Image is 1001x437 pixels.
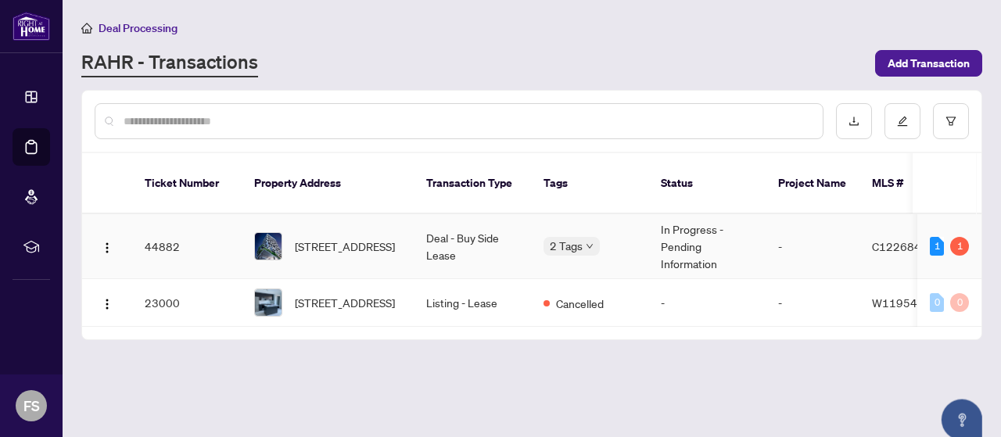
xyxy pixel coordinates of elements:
th: Ticket Number [132,153,242,214]
button: filter [933,103,969,139]
img: Logo [101,242,113,254]
div: 0 [930,293,944,312]
th: MLS # [859,153,953,214]
img: thumbnail-img [255,289,282,316]
span: Cancelled [556,295,604,312]
span: Add Transaction [888,51,970,76]
img: thumbnail-img [255,233,282,260]
th: Transaction Type [414,153,531,214]
th: Property Address [242,153,414,214]
td: Deal - Buy Side Lease [414,214,531,279]
th: Project Name [766,153,859,214]
td: - [766,214,859,279]
span: down [586,242,594,250]
img: logo [13,12,50,41]
th: Status [648,153,766,214]
button: edit [884,103,920,139]
button: Logo [95,290,120,315]
button: Logo [95,234,120,259]
td: In Progress - Pending Information [648,214,766,279]
td: 23000 [132,279,242,327]
button: download [836,103,872,139]
span: W11954425 [872,296,938,310]
span: C12268429 [872,239,935,253]
div: 1 [930,237,944,256]
span: FS [23,395,40,417]
div: 0 [950,293,969,312]
span: edit [897,116,908,127]
td: - [648,279,766,327]
span: filter [945,116,956,127]
img: Logo [101,298,113,310]
span: Deal Processing [99,21,178,35]
span: [STREET_ADDRESS] [295,238,395,255]
span: download [849,116,859,127]
div: 1 [950,237,969,256]
span: home [81,23,92,34]
span: [STREET_ADDRESS] [295,294,395,311]
button: Add Transaction [875,50,982,77]
button: Open asap [938,382,985,429]
td: Listing - Lease [414,279,531,327]
span: 2 Tags [550,237,583,255]
a: RAHR - Transactions [81,49,258,77]
td: - [766,279,859,327]
th: Tags [531,153,648,214]
td: 44882 [132,214,242,279]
